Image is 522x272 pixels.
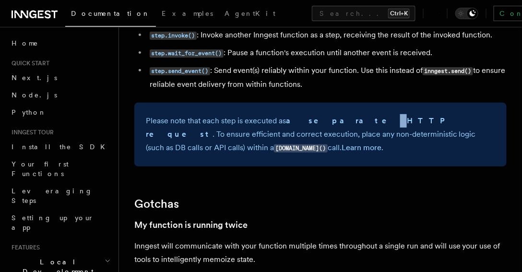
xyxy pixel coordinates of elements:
li: : Send event(s) reliably within your function. Use this instead of to ensure reliable event deliv... [147,64,507,91]
span: Python [12,108,47,116]
span: Your first Functions [12,160,69,177]
a: Gotchas [134,197,179,211]
code: [DOMAIN_NAME]() [274,144,328,153]
a: Documentation [65,3,156,27]
a: Examples [156,3,219,26]
strong: a separate HTTP request [146,116,451,139]
span: AgentKit [225,10,275,17]
span: Node.js [12,91,57,99]
span: Install the SDK [12,143,111,151]
a: Learn more [342,143,381,152]
a: My function is running twice [134,218,248,232]
li: : Pause a function's execution until another event is received. [147,46,507,60]
code: step.send_event() [150,67,210,75]
span: Leveraging Steps [12,187,93,204]
button: Search...Ctrl+K [312,6,415,21]
a: Your first Functions [8,155,113,182]
span: Quick start [8,59,49,67]
a: Python [8,104,113,121]
span: Inngest tour [8,129,54,136]
kbd: Ctrl+K [388,9,410,18]
p: Inngest will communicate with your function multiple times throughout a single run and will use y... [134,239,507,266]
code: step.invoke() [150,32,197,40]
li: : Invoke another Inngest function as a step, receiving the result of the invoked function. [147,28,507,42]
button: Toggle dark mode [455,8,478,19]
p: Please note that each step is executed as . To ensure efficient and correct execution, place any ... [146,114,495,155]
a: Home [8,35,113,52]
span: Documentation [71,10,150,17]
a: Install the SDK [8,138,113,155]
span: Features [8,244,40,251]
code: step.wait_for_event() [150,49,224,58]
span: Examples [162,10,213,17]
span: Next.js [12,74,57,82]
a: step.invoke() [150,30,197,39]
a: step.wait_for_event() [150,48,224,57]
code: inngest.send() [423,67,473,75]
span: Home [12,38,38,48]
a: step.send_event() [150,66,210,75]
a: Setting up your app [8,209,113,236]
a: Leveraging Steps [8,182,113,209]
a: Node.js [8,86,113,104]
a: AgentKit [219,3,281,26]
span: Setting up your app [12,214,94,231]
a: Next.js [8,69,113,86]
